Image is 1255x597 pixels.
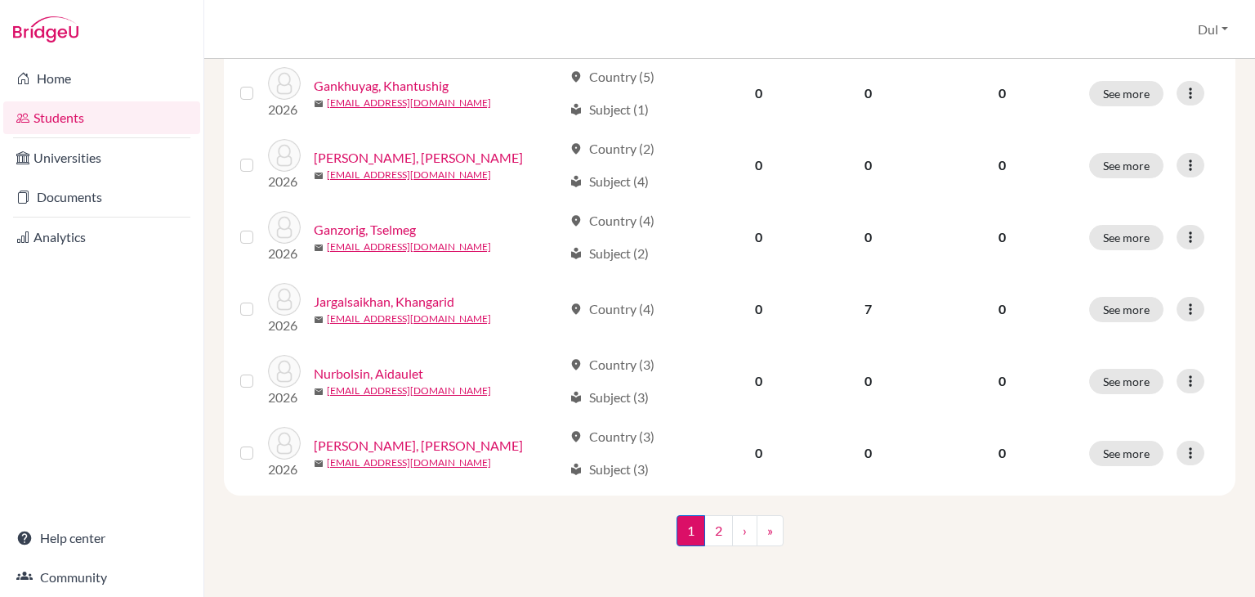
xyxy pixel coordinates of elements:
[3,561,200,594] a: Community
[268,139,301,172] img: Gankhuyag, Naran-Erdene
[314,387,324,397] span: mail
[705,345,812,417] td: 0
[327,96,491,110] a: [EMAIL_ADDRESS][DOMAIN_NAME]
[812,201,925,273] td: 0
[327,168,491,182] a: [EMAIL_ADDRESS][DOMAIN_NAME]
[268,67,301,100] img: Gankhuyag, Khantushig
[569,388,649,407] div: Subject (3)
[569,142,583,155] span: location_on
[569,247,583,260] span: local_library
[314,171,324,181] span: mail
[569,214,583,227] span: location_on
[314,436,523,456] a: [PERSON_NAME], [PERSON_NAME]
[705,201,812,273] td: 0
[569,244,649,263] div: Subject (2)
[732,515,757,546] a: ›
[314,292,454,312] a: Jargalsaikhan, Khangarid
[268,460,301,479] p: 2026
[314,76,449,96] a: Gankhuyag, Khantushig
[812,345,925,417] td: 0
[935,299,1070,319] p: 0
[569,211,654,231] div: Country (4)
[569,430,583,443] span: location_on
[569,139,654,159] div: Country (2)
[13,16,78,43] img: Bridge-U
[327,456,491,470] a: [EMAIL_ADDRESS][DOMAIN_NAME]
[569,391,583,404] span: local_library
[1089,225,1163,250] button: See more
[935,83,1070,103] p: 0
[268,172,301,191] p: 2026
[327,384,491,398] a: [EMAIL_ADDRESS][DOMAIN_NAME]
[569,299,654,319] div: Country (4)
[1089,441,1163,466] button: See more
[268,355,301,388] img: Nurbolsin, Aidaulet
[268,427,301,460] img: Odbayar, Ariunbayar
[569,358,583,371] span: location_on
[314,148,523,168] a: [PERSON_NAME], [PERSON_NAME]
[1089,153,1163,178] button: See more
[705,417,812,489] td: 0
[569,460,649,479] div: Subject (3)
[705,273,812,345] td: 0
[812,273,925,345] td: 7
[812,57,925,129] td: 0
[569,100,649,119] div: Subject (1)
[677,515,705,546] span: 1
[569,463,583,476] span: local_library
[935,443,1070,463] p: 0
[314,99,324,109] span: mail
[569,103,583,116] span: local_library
[314,364,423,384] a: Nurbolsin, Aidaulet
[3,181,200,213] a: Documents
[935,155,1070,175] p: 0
[314,315,324,325] span: mail
[314,220,416,240] a: Ganzorig, Tselmeg
[812,417,925,489] td: 0
[1089,81,1163,106] button: See more
[268,100,301,119] p: 2026
[268,211,301,244] img: Ganzorig, Tselmeg
[705,57,812,129] td: 0
[935,371,1070,391] p: 0
[268,244,301,263] p: 2026
[569,303,583,316] span: location_on
[569,70,583,83] span: location_on
[757,515,784,546] a: »
[3,101,200,134] a: Students
[812,129,925,201] td: 0
[1190,14,1235,45] button: Dul
[268,388,301,407] p: 2026
[569,67,654,87] div: Country (5)
[314,459,324,469] span: mail
[3,221,200,254] a: Analytics
[569,427,654,447] div: Country (3)
[704,515,733,546] a: 2
[314,243,324,253] span: mail
[3,62,200,95] a: Home
[327,240,491,254] a: [EMAIL_ADDRESS][DOMAIN_NAME]
[268,316,301,335] p: 2026
[3,522,200,554] a: Help center
[569,175,583,188] span: local_library
[569,355,654,375] div: Country (3)
[3,141,200,174] a: Universities
[1089,369,1163,394] button: See more
[569,172,649,191] div: Subject (4)
[327,312,491,326] a: [EMAIL_ADDRESS][DOMAIN_NAME]
[1089,297,1163,322] button: See more
[677,515,784,559] nav: ...
[705,129,812,201] td: 0
[268,283,301,316] img: Jargalsaikhan, Khangarid
[935,227,1070,247] p: 0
